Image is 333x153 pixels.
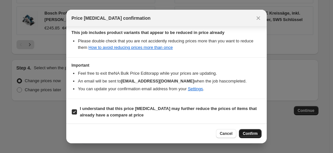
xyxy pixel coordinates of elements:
[243,131,258,136] span: Confirm
[121,79,194,83] b: [EMAIL_ADDRESS][DOMAIN_NAME]
[239,129,262,138] button: Confirm
[78,70,262,77] li: Feel free to exit the NA Bulk Price Editor app while your prices are updating.
[216,129,236,138] button: Cancel
[188,86,203,91] a: Settings
[80,106,257,117] b: I understand that this price [MEDICAL_DATA] may further reduce the prices of items that already h...
[89,45,173,50] a: How to avoid reducing prices more than once
[78,86,262,92] li: You can update your confirmation email address from your .
[71,63,262,68] h3: Important
[254,14,263,23] button: Close
[71,15,151,21] span: Price [MEDICAL_DATA] confirmation
[78,38,262,51] li: Please double check that you are not accidently reducing prices more than you want to reduce them
[71,30,224,35] b: This job includes product variants that appear to be reduced in price already
[220,131,232,136] span: Cancel
[78,78,262,84] li: An email will be sent to when the job has completed .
